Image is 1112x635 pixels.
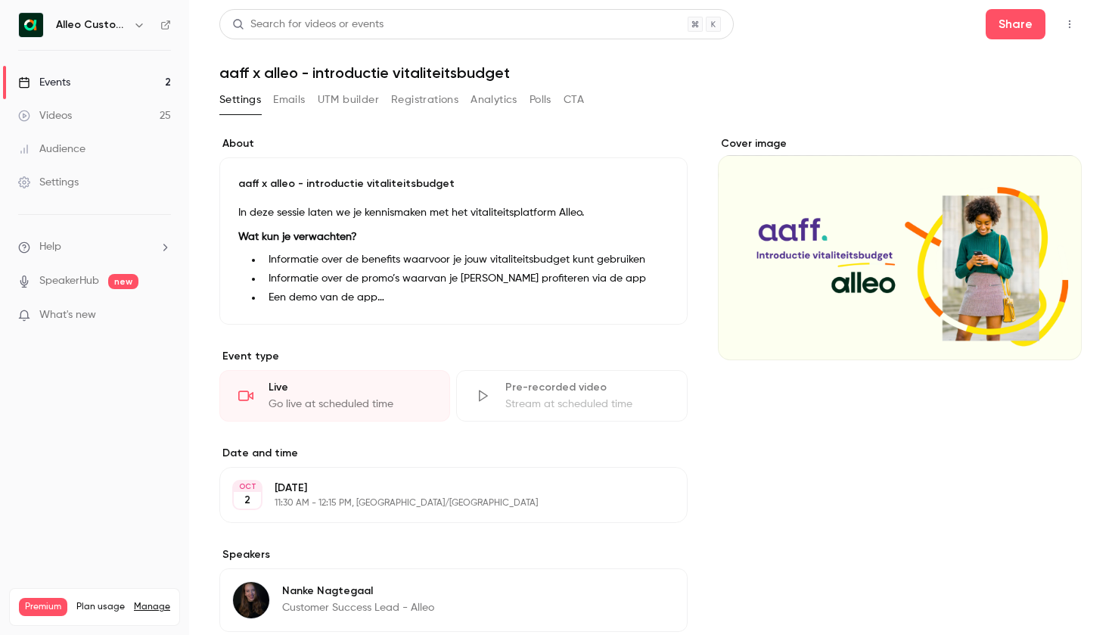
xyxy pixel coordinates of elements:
label: Cover image [718,136,1082,151]
p: 11:30 AM - 12:15 PM, [GEOGRAPHIC_DATA]/[GEOGRAPHIC_DATA] [275,497,607,509]
a: SpeakerHub [39,273,99,289]
button: CTA [564,88,584,112]
button: Settings [219,88,261,112]
div: Events [18,75,70,90]
p: aaff x alleo - introductie vitaliteitsbudget [238,176,669,191]
button: UTM builder [318,88,379,112]
div: Pre-recorded video [505,380,668,395]
label: About [219,136,688,151]
li: Informatie over de promo’s waarvan je [PERSON_NAME] profiteren via de app [262,271,669,287]
div: Go live at scheduled time [269,397,431,412]
div: Videos [18,108,72,123]
div: Settings [18,175,79,190]
label: Date and time [219,446,688,461]
p: Customer Success Lead - Alleo [282,600,434,615]
span: Plan usage [76,601,125,613]
p: In deze sessie laten we je kennismaken met het vitaliteitsplatform Alleo. [238,204,669,222]
div: Stream at scheduled time [505,397,668,412]
span: What's new [39,307,96,323]
section: Cover image [718,136,1082,360]
div: Search for videos or events [232,17,384,33]
button: Analytics [471,88,517,112]
div: Audience [18,142,85,157]
h6: Alleo Customer Success [56,17,127,33]
div: Pre-recorded videoStream at scheduled time [456,370,687,422]
button: Share [986,9,1045,39]
img: Nanke Nagtegaal [233,582,269,618]
li: Informatie over de benefits waarvoor je jouw vitaliteitsbudget kunt gebruiken [262,252,669,268]
button: Emails [273,88,305,112]
div: Nanke NagtegaalNanke NagtegaalCustomer Success Lead - Alleo [219,568,688,632]
div: OCT [234,481,261,492]
li: help-dropdown-opener [18,239,171,255]
li: Een demo van de app [262,290,669,306]
div: Live [269,380,431,395]
iframe: Noticeable Trigger [153,309,171,322]
span: Help [39,239,61,255]
button: Polls [530,88,551,112]
span: Premium [19,598,67,616]
p: 2 [244,493,250,508]
label: Speakers [219,547,688,562]
p: Event type [219,349,688,364]
img: Alleo Customer Success [19,13,43,37]
p: Nanke Nagtegaal [282,584,434,599]
p: [DATE] [275,481,607,496]
strong: Wat kun je verwachten? [238,232,357,242]
h1: aaff x alleo - introductie vitaliteitsbudget [219,64,1082,82]
a: Manage [134,601,170,613]
button: Registrations [391,88,458,112]
span: new [108,274,138,289]
div: LiveGo live at scheduled time [219,370,450,422]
